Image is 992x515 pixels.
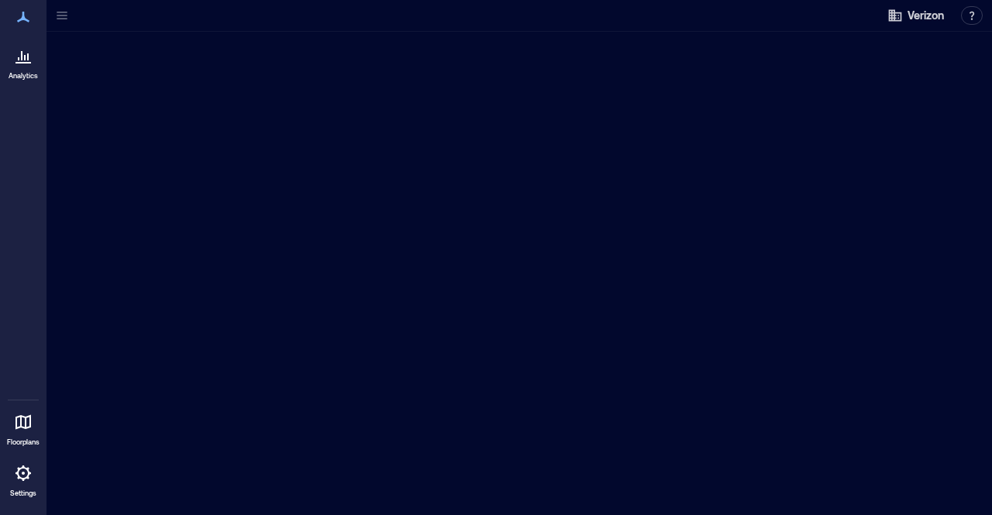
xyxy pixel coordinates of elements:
button: Verizon [883,3,949,28]
p: Analytics [9,71,38,81]
p: Floorplans [7,438,40,447]
a: Floorplans [2,403,44,451]
span: Verizon [908,8,944,23]
a: Settings [5,455,42,503]
a: Analytics [4,37,43,85]
p: Settings [10,489,36,498]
